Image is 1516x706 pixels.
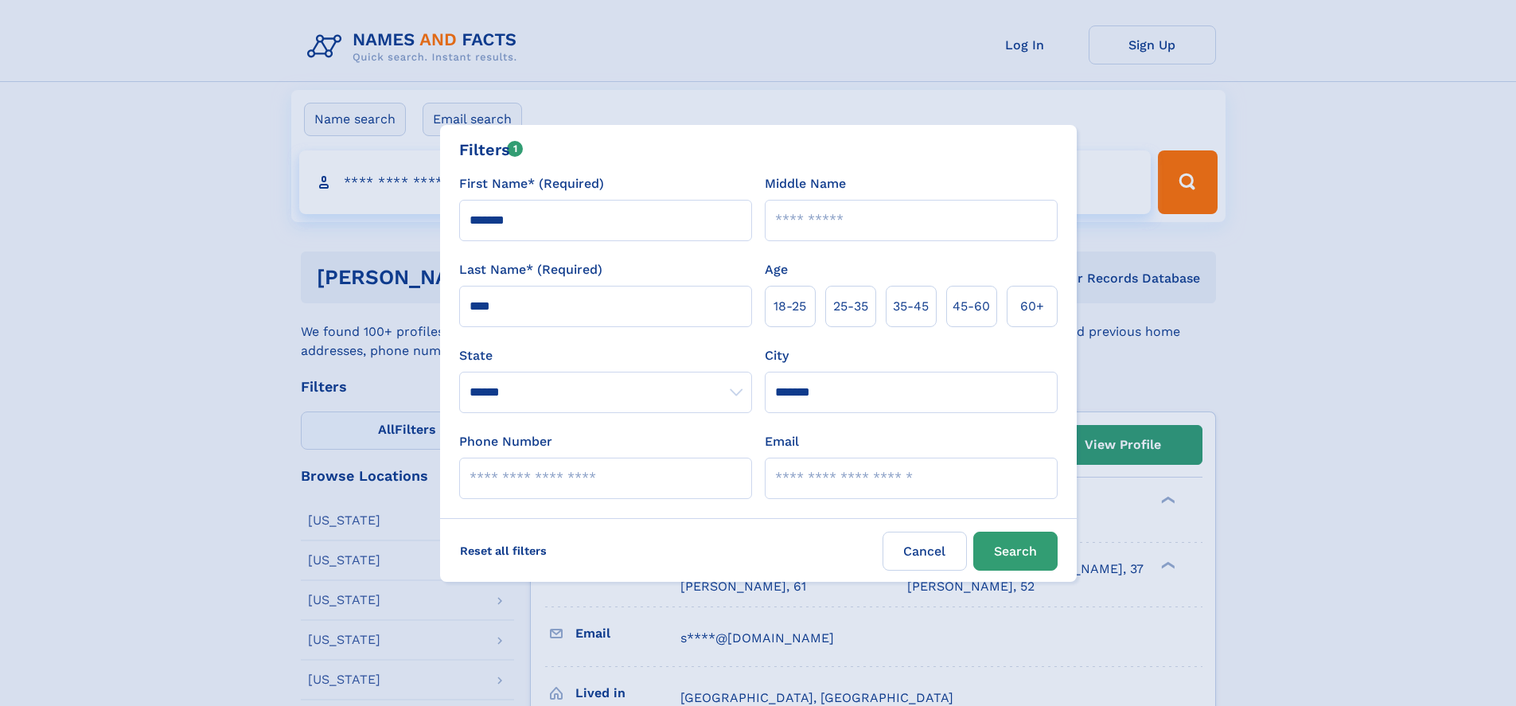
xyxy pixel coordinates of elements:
[765,174,846,193] label: Middle Name
[459,260,602,279] label: Last Name* (Required)
[459,138,524,162] div: Filters
[459,432,552,451] label: Phone Number
[893,297,929,316] span: 35‑45
[459,174,604,193] label: First Name* (Required)
[1020,297,1044,316] span: 60+
[883,532,967,571] label: Cancel
[973,532,1058,571] button: Search
[450,532,557,570] label: Reset all filters
[774,297,806,316] span: 18‑25
[459,346,752,365] label: State
[765,260,788,279] label: Age
[765,346,789,365] label: City
[765,432,799,451] label: Email
[833,297,868,316] span: 25‑35
[953,297,990,316] span: 45‑60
